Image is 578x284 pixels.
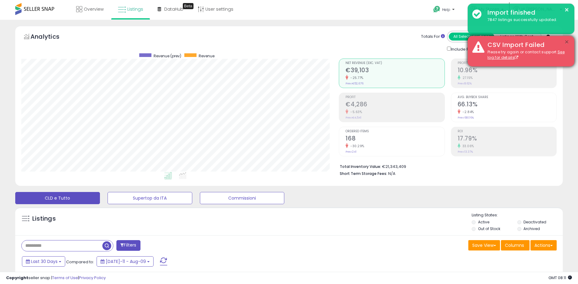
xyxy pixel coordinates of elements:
[15,192,100,204] button: CLD e Tutto
[164,6,183,12] span: DataHub
[442,7,450,12] span: Help
[108,192,192,204] button: Supertop da ITA
[478,219,489,225] label: Active
[433,5,441,13] i: Get Help
[127,6,143,12] span: Listings
[460,144,474,148] small: 33.06%
[505,242,524,248] span: Columns
[428,1,461,20] a: Help
[458,62,556,65] span: Profit [PERSON_NAME]
[483,17,570,23] div: 7847 listings successfully updated.
[199,53,215,59] span: Revenue
[106,258,146,264] span: [DATE]-11 - Aug-09
[340,171,387,176] b: Short Term Storage Fees:
[346,101,444,109] h2: €4,286
[523,219,546,225] label: Deactivated
[200,192,285,204] button: Commissioni
[458,96,556,99] span: Avg. Buybox Share
[442,45,493,52] div: Include Returns
[116,240,140,251] button: Filters
[340,164,381,169] b: Total Inventory Value:
[22,256,65,267] button: Last 30 Days
[458,101,556,109] h2: 66.13%
[84,6,104,12] span: Overview
[348,76,363,80] small: -25.77%
[564,38,569,46] button: ×
[154,53,181,59] span: Revenue (prev)
[79,275,106,281] a: Privacy Policy
[346,62,444,65] span: Net Revenue (Exc. VAT)
[6,275,106,281] div: seller snap | |
[183,3,193,9] div: Tooltip anchor
[31,258,58,264] span: Last 30 Days
[346,82,363,85] small: Prev: €52,676
[478,226,500,231] label: Out of Stock
[346,96,444,99] span: Profit
[346,130,444,133] span: Ordered Items
[346,116,361,119] small: Prev: €4,541
[483,41,570,49] div: CSV Import Failed
[501,240,530,250] button: Columns
[458,135,556,143] h2: 17.79%
[523,226,540,231] label: Archived
[346,67,444,75] h2: €39,103
[449,33,494,41] button: All Selected Listings
[52,275,78,281] a: Terms of Use
[458,130,556,133] span: ROI
[97,256,154,267] button: [DATE]-11 - Aug-09
[458,116,474,119] small: Prev: 68.06%
[458,67,556,75] h2: 10.96%
[66,259,94,265] span: Compared to:
[530,240,557,250] button: Actions
[388,171,395,176] span: N/A
[483,8,570,17] div: Import finished
[488,49,565,60] a: See log for details
[458,150,473,154] small: Prev: 13.37%
[348,110,362,114] small: -5.63%
[483,49,570,61] div: Please try again or contact support.
[421,34,445,40] div: Totals For
[30,32,71,42] h5: Analytics
[340,162,552,170] li: €21,343,409
[468,240,500,250] button: Save View
[348,144,364,148] small: -30.29%
[472,212,563,218] p: Listing States:
[6,275,28,281] strong: Copyright
[346,150,356,154] small: Prev: 241
[346,135,444,143] h2: 168
[460,110,474,114] small: -2.84%
[548,275,572,281] span: 2025-09-9 08:11 GMT
[32,215,56,223] h5: Listings
[458,82,472,85] small: Prev: 8.62%
[564,6,569,14] button: ×
[460,76,473,80] small: 27.15%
